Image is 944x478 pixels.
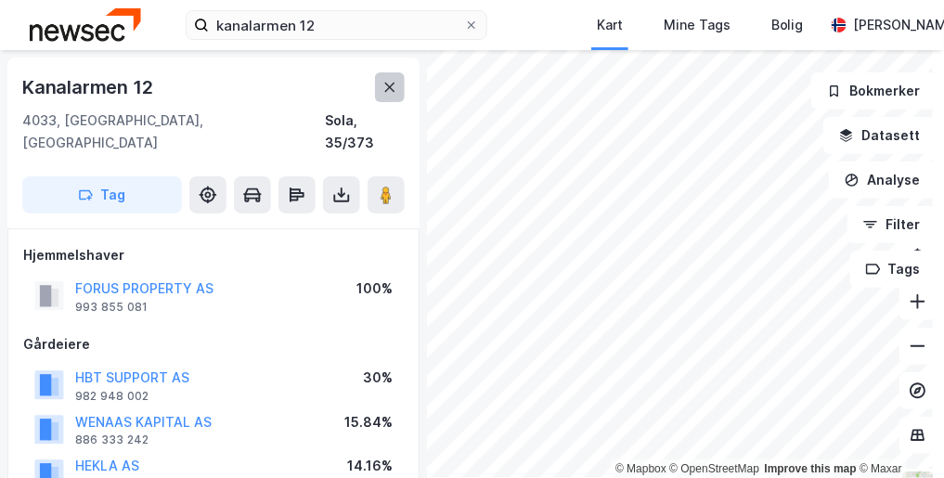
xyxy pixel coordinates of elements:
div: 100% [356,278,393,300]
a: OpenStreetMap [670,462,760,475]
button: Analyse [829,161,937,199]
div: 30% [363,367,393,389]
div: Kart [597,14,623,36]
div: 4033, [GEOGRAPHIC_DATA], [GEOGRAPHIC_DATA] [22,110,325,154]
div: 15.84% [344,411,393,433]
button: Tags [850,251,937,288]
a: Improve this map [765,462,857,475]
img: newsec-logo.f6e21ccffca1b3a03d2d.png [30,8,141,41]
div: 14.16% [347,455,393,477]
button: Tag [22,176,182,213]
div: Gårdeiere [23,333,404,355]
iframe: Chat Widget [851,389,944,478]
button: Bokmerker [811,72,937,110]
div: Kanalarmen 12 [22,72,156,102]
div: 886 333 242 [75,433,149,447]
div: 982 948 002 [75,389,149,404]
button: Filter [847,206,937,243]
div: Mine Tags [664,14,731,36]
div: 993 855 081 [75,300,148,315]
button: Datasett [823,117,937,154]
div: Bolig [771,14,804,36]
div: Sola, 35/373 [325,110,405,154]
div: Kontrollprogram for chat [851,389,944,478]
input: Søk på adresse, matrikkel, gårdeiere, leietakere eller personer [209,11,464,39]
a: Mapbox [615,462,666,475]
div: Hjemmelshaver [23,244,404,266]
